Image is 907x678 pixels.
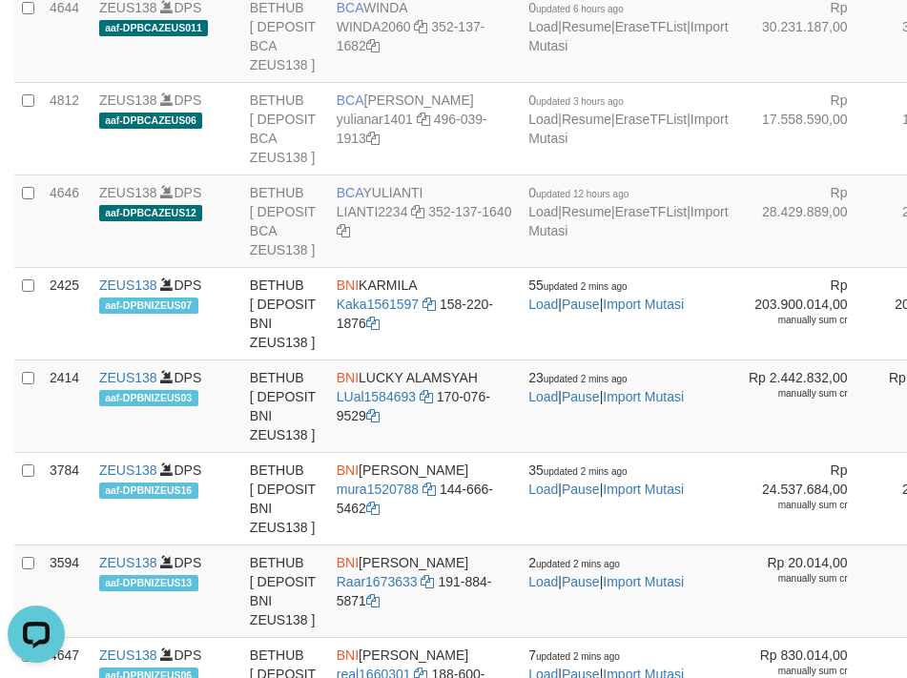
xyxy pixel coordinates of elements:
[329,544,521,637] td: [PERSON_NAME] 191-884-5871
[603,482,684,497] a: Import Mutasi
[242,360,329,452] td: BETHUB [ DEPOSIT BNI ZEUS138 ]
[528,482,558,497] a: Load
[603,297,684,312] a: Import Mutasi
[562,482,600,497] a: Pause
[366,593,380,608] a: Copy 1918845871 to clipboard
[242,267,329,360] td: BETHUB [ DEPOSIT BNI ZEUS138 ]
[736,82,876,175] td: Rp 17.558.590,00
[8,8,65,65] button: Open LiveChat chat widget
[337,112,413,127] a: yulianar1401
[99,555,157,570] a: ZEUS138
[337,555,359,570] span: BNI
[366,408,380,423] a: Copy 1700769529 to clipboard
[92,175,242,267] td: DPS
[417,112,430,127] a: Copy yulianar1401 to clipboard
[366,38,380,53] a: Copy 3521371682 to clipboard
[528,647,620,663] span: 7
[528,462,684,497] span: | |
[337,277,359,293] span: BNI
[536,559,620,569] span: updated 2 mins ago
[528,462,627,478] span: 35
[544,281,628,292] span: updated 2 mins ago
[562,112,611,127] a: Resume
[528,92,624,108] span: 0
[337,370,359,385] span: BNI
[42,452,92,544] td: 3784
[528,389,558,404] a: Load
[242,544,329,637] td: BETHUB [ DEPOSIT BNI ZEUS138 ]
[99,483,198,499] span: aaf-DPBNIZEUS16
[337,204,408,219] a: LIANTI2234
[99,113,202,129] span: aaf-DPBCAZEUS06
[562,19,611,34] a: Resume
[99,370,157,385] a: ZEUS138
[99,185,157,200] a: ZEUS138
[366,131,380,146] a: Copy 4960391913 to clipboard
[242,452,329,544] td: BETHUB [ DEPOSIT BNI ZEUS138 ]
[366,316,380,331] a: Copy 1582201876 to clipboard
[744,665,848,678] div: manually sum cr
[337,389,416,404] a: LUal1584693
[615,204,687,219] a: EraseTFList
[615,112,687,127] a: EraseTFList
[528,555,684,589] span: | |
[562,204,611,219] a: Resume
[99,647,157,663] a: ZEUS138
[337,574,418,589] a: Raar1673633
[99,575,198,591] span: aaf-DPBNIZEUS13
[528,574,558,589] a: Load
[42,544,92,637] td: 3594
[337,297,419,312] a: Kaka1561597
[736,452,876,544] td: Rp 24.537.684,00
[736,544,876,637] td: Rp 20.014,00
[528,112,728,146] a: Import Mutasi
[414,19,427,34] a: Copy WINDA2060 to clipboard
[528,277,627,293] span: 55
[544,374,628,384] span: updated 2 mins ago
[421,574,434,589] a: Copy Raar1673633 to clipboard
[92,267,242,360] td: DPS
[366,501,380,516] a: Copy 1446665462 to clipboard
[528,19,728,53] a: Import Mutasi
[337,185,363,200] span: BCA
[603,389,684,404] a: Import Mutasi
[242,82,329,175] td: BETHUB [ DEPOSIT BCA ZEUS138 ]
[99,205,202,221] span: aaf-DPBCAZEUS12
[562,297,600,312] a: Pause
[528,555,620,570] span: 2
[99,298,198,314] span: aaf-DPBNIZEUS07
[536,4,624,14] span: updated 6 hours ago
[92,544,242,637] td: DPS
[744,499,848,512] div: manually sum cr
[92,452,242,544] td: DPS
[99,462,157,478] a: ZEUS138
[337,482,419,497] a: mura1520788
[528,204,728,238] a: Import Mutasi
[744,387,848,401] div: manually sum cr
[42,267,92,360] td: 2425
[337,462,359,478] span: BNI
[536,189,629,199] span: updated 12 hours ago
[99,20,208,36] span: aaf-DPBCAZEUS011
[42,360,92,452] td: 2414
[42,175,92,267] td: 4646
[536,651,620,662] span: updated 2 mins ago
[337,223,350,238] a: Copy 3521371640 to clipboard
[329,82,521,175] td: [PERSON_NAME] 496-039-1913
[603,574,684,589] a: Import Mutasi
[423,482,436,497] a: Copy mura1520788 to clipboard
[99,277,157,293] a: ZEUS138
[337,647,359,663] span: BNI
[544,466,628,477] span: updated 2 mins ago
[528,185,728,238] span: | | |
[528,204,558,219] a: Load
[92,360,242,452] td: DPS
[536,96,624,107] span: updated 3 hours ago
[528,370,684,404] span: | |
[736,360,876,452] td: Rp 2.442.832,00
[744,572,848,586] div: manually sum cr
[615,19,687,34] a: EraseTFList
[528,297,558,312] a: Load
[528,92,728,146] span: | | |
[528,185,629,200] span: 0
